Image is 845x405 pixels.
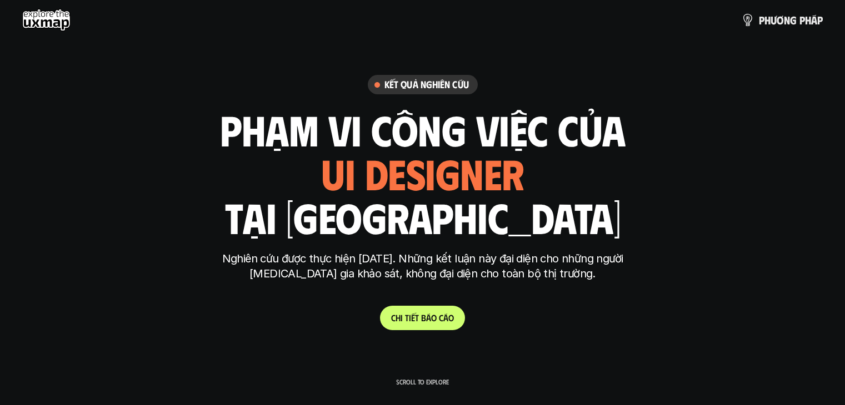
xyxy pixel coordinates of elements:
[214,251,631,281] p: Nghiên cứu được thực hiện [DATE]. Những kết luận này đại diện cho những người [MEDICAL_DATA] gia ...
[380,306,465,330] a: Chitiếtbáocáo
[759,14,764,26] span: p
[396,312,401,323] span: h
[799,14,805,26] span: p
[741,9,823,31] a: phươngpháp
[220,106,626,153] h1: phạm vi công việc của
[224,194,621,240] h1: tại [GEOGRAPHIC_DATA]
[811,14,817,26] span: á
[396,378,449,386] p: Scroll to explore
[411,312,415,323] span: ế
[448,312,454,323] span: o
[771,14,777,26] span: ư
[443,312,448,323] span: á
[817,14,823,26] span: p
[805,14,811,26] span: h
[431,312,437,323] span: o
[409,312,411,323] span: i
[384,78,469,91] h6: Kết quả nghiên cứu
[391,312,396,323] span: C
[784,14,790,26] span: n
[405,312,409,323] span: t
[426,312,431,323] span: á
[415,312,419,323] span: t
[790,14,797,26] span: g
[764,14,771,26] span: h
[421,312,426,323] span: b
[777,14,784,26] span: ơ
[401,312,403,323] span: i
[439,312,443,323] span: c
